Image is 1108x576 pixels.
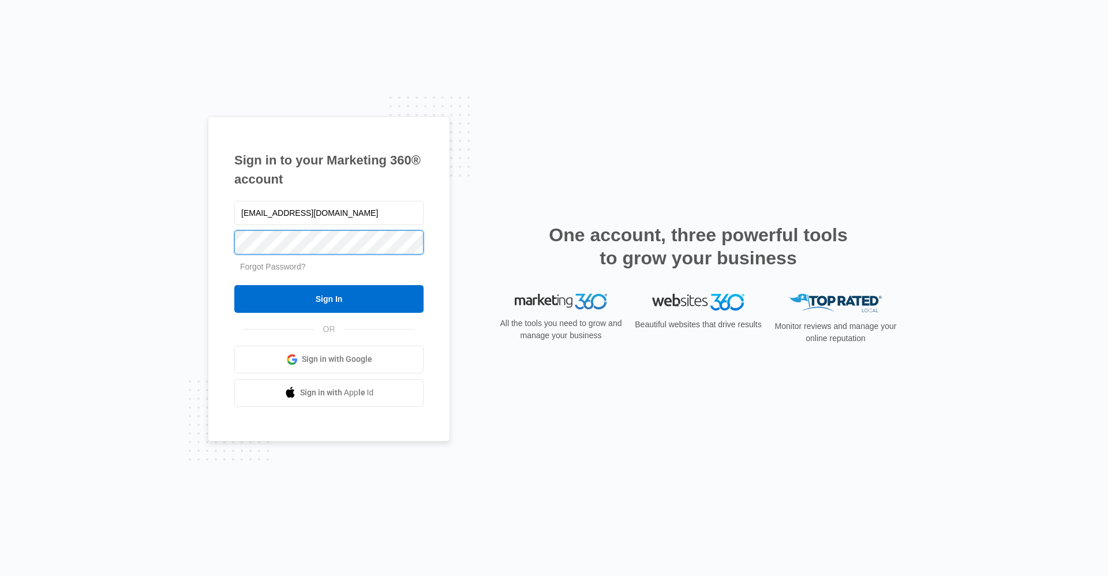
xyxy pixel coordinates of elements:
a: Forgot Password? [240,262,306,271]
img: Websites 360 [652,294,744,311]
span: OR [315,323,343,335]
input: Email [234,201,424,225]
h1: Sign in to your Marketing 360® account [234,151,424,189]
h2: One account, three powerful tools to grow your business [545,223,851,270]
span: Sign in with Google [302,353,372,365]
span: Sign in with Apple Id [300,387,374,399]
p: Monitor reviews and manage your online reputation [771,320,900,345]
a: Sign in with Google [234,346,424,373]
a: Sign in with Apple Id [234,379,424,407]
input: Sign In [234,285,424,313]
img: Top Rated Local [789,294,882,313]
p: All the tools you need to grow and manage your business [496,317,626,342]
img: Marketing 360 [515,294,607,310]
p: Beautiful websites that drive results [634,319,763,331]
